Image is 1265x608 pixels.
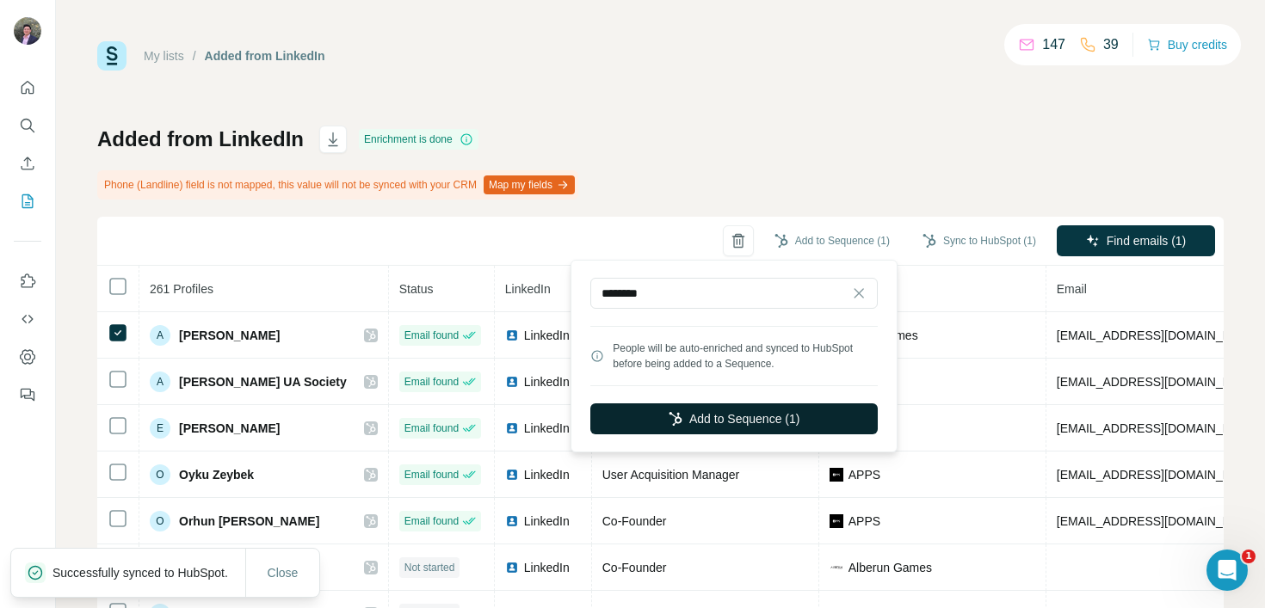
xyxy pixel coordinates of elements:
[205,47,325,64] div: Added from LinkedIn
[97,41,126,71] img: Surfe Logo
[762,228,902,254] button: Add to Sequence (1)
[848,559,932,576] span: Alberun Games
[524,373,570,390] span: LinkedIn
[14,148,41,179] button: Enrich CSV
[505,468,519,482] img: LinkedIn logo
[505,375,519,389] img: LinkedIn logo
[14,186,41,217] button: My lists
[404,421,459,436] span: Email found
[505,561,519,574] img: LinkedIn logo
[848,466,880,483] span: APPS
[1206,550,1248,591] iframe: Intercom live chat
[1103,34,1119,55] p: 39
[14,304,41,335] button: Use Surfe API
[150,418,170,439] div: E
[256,557,311,588] button: Close
[613,341,878,372] div: People will be auto-enriched and synced to HubSpot before being added to a Sequence.
[590,403,878,434] button: Add to Sequence (1)
[179,420,280,437] span: [PERSON_NAME]
[150,282,213,296] span: 261 Profiles
[14,17,41,45] img: Avatar
[97,126,304,153] h1: Added from LinkedIn
[505,514,519,528] img: LinkedIn logo
[1057,282,1087,296] span: Email
[150,464,170,485] div: O
[179,373,347,390] span: [PERSON_NAME] UA Society
[1147,33,1227,57] button: Buy credits
[97,170,578,200] div: Phone (Landline) field is not mapped, this value will not be synced with your CRM
[179,513,319,530] span: Orhun [PERSON_NAME]
[830,514,843,528] img: company-logo
[848,513,880,530] span: APPS
[1057,329,1261,342] span: [EMAIL_ADDRESS][DOMAIN_NAME]
[524,420,570,437] span: LinkedIn
[1057,375,1261,389] span: [EMAIL_ADDRESS][DOMAIN_NAME]
[14,72,41,103] button: Quick start
[268,564,299,581] span: Close
[910,228,1048,254] button: Sync to HubSpot (1)
[14,379,41,410] button: Feedback
[359,129,478,150] div: Enrichment is done
[830,561,843,574] img: company-logo
[14,341,41,372] button: Dashboard
[1042,34,1065,55] p: 147
[150,511,170,531] div: O
[524,513,570,530] span: LinkedIn
[404,560,455,575] span: Not started
[602,514,667,528] span: Co-Founder
[505,421,519,435] img: LinkedIn logo
[830,468,843,482] img: company-logo
[404,467,459,482] span: Email found
[484,175,575,194] button: Map my fields
[602,468,740,482] span: User Acquisition Manager
[505,329,519,342] img: LinkedIn logo
[1057,514,1261,528] span: [EMAIL_ADDRESS][DOMAIN_NAME]
[193,47,196,64] li: /
[150,325,170,346] div: A
[524,559,570,576] span: LinkedIn
[505,282,551,296] span: LinkedIn
[14,110,41,141] button: Search
[52,564,242,581] p: Successfully synced to HubSpot.
[1057,225,1215,256] button: Find emails (1)
[150,372,170,392] div: A
[524,327,570,344] span: LinkedIn
[404,374,459,390] span: Email found
[1057,421,1261,435] span: [EMAIL_ADDRESS][DOMAIN_NAME]
[602,561,667,574] span: Co-Founder
[524,466,570,483] span: LinkedIn
[399,282,434,296] span: Status
[1057,468,1261,482] span: [EMAIL_ADDRESS][DOMAIN_NAME]
[179,466,254,483] span: Oyku Zeybek
[1107,232,1187,249] span: Find emails (1)
[1242,550,1256,563] span: 1
[404,513,459,529] span: Email found
[404,328,459,343] span: Email found
[14,266,41,297] button: Use Surfe on LinkedIn
[179,327,280,344] span: [PERSON_NAME]
[144,49,184,63] a: My lists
